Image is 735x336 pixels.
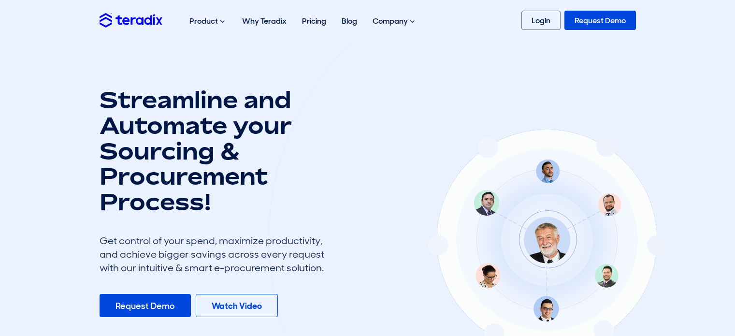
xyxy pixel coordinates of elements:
[365,6,424,37] div: Company
[212,300,262,312] b: Watch Video
[100,13,162,27] img: Teradix logo
[100,294,191,317] a: Request Demo
[521,11,561,30] a: Login
[234,6,294,36] a: Why Teradix
[100,87,331,215] h1: Streamline and Automate your Sourcing & Procurement Process!
[100,234,331,275] div: Get control of your spend, maximize productivity, and achieve bigger savings across every request...
[196,294,278,317] a: Watch Video
[564,11,636,30] a: Request Demo
[182,6,234,37] div: Product
[334,6,365,36] a: Blog
[294,6,334,36] a: Pricing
